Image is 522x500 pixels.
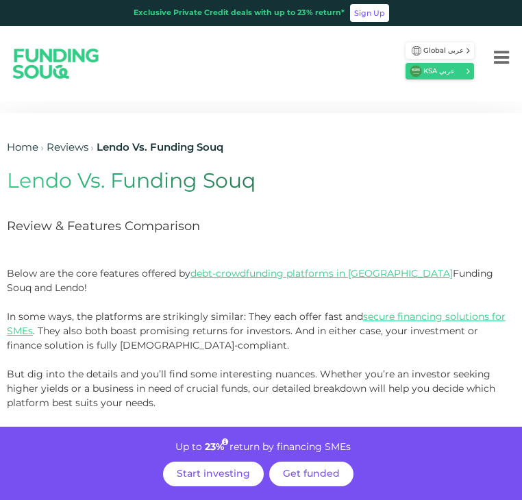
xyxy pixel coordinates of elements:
[47,143,88,153] a: Reviews
[350,4,389,22] a: Sign Up
[7,170,515,195] h1: Lendo Vs. Funding Souq
[190,267,453,279] a: debt-crowdfunding platforms in [GEOGRAPHIC_DATA]
[222,438,228,446] i: 23% IRR (expected) ~ 15% Net yield (expected)
[412,46,421,55] img: SA Flag
[177,469,250,479] span: Start investing
[283,469,340,479] span: Get funded
[229,442,351,452] span: return by financing SMEs
[7,310,506,337] a: secure financing solutions for SMEs
[163,462,264,486] a: Start investing
[97,140,223,156] div: Lendo Vs. Funding Souq
[7,267,493,294] span: Below are the core features offered by Funding Souq and Lendo!
[7,368,495,409] span: But dig into the details and you’ll find some interesting nuances. Whether you’re an investor see...
[7,215,515,239] h2: Review & Features Comparison
[7,310,506,351] span: In some ways, the platforms are strikingly similar: They each offer fast and . They also both boa...
[134,8,345,19] div: Exclusive Private Credit deals with up to 23% return*
[175,442,202,452] span: Up to
[269,462,353,486] a: Get funded
[423,46,465,56] span: Global عربي
[481,32,522,86] button: Menu
[205,442,233,452] span: 23%
[423,66,465,77] span: KSA عربي
[410,65,422,77] img: SA Flag
[7,143,38,153] a: Home
[2,36,110,91] img: Logo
